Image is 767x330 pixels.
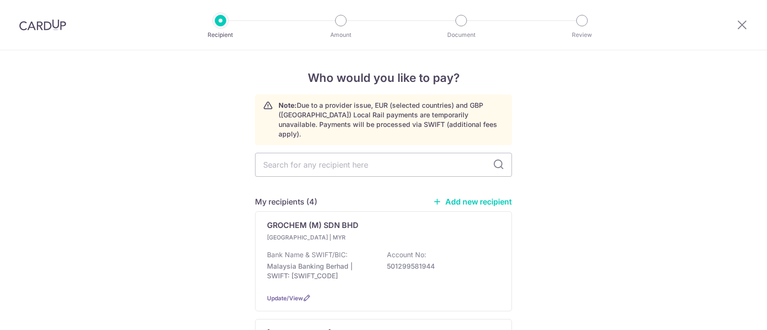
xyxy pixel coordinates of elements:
[279,101,297,109] strong: Note:
[267,233,380,242] p: [GEOGRAPHIC_DATA] | MYR
[255,69,512,87] h4: Who would you like to pay?
[305,30,376,40] p: Amount
[267,262,374,281] p: Malaysia Banking Berhad | SWIFT: [SWIFT_CODE]
[19,19,66,31] img: CardUp
[267,295,303,302] a: Update/View
[255,196,317,207] h5: My recipients (4)
[267,219,359,231] p: GROCHEM (M) SDN BHD
[185,30,256,40] p: Recipient
[267,250,348,260] p: Bank Name & SWIFT/BIC:
[387,262,494,271] p: 501299581944
[279,101,504,139] p: Due to a provider issue, EUR (selected countries) and GBP ([GEOGRAPHIC_DATA]) Local Rail payments...
[387,250,426,260] p: Account No:
[433,197,512,206] a: Add new recipient
[426,30,497,40] p: Document
[546,30,617,40] p: Review
[255,153,512,177] input: Search for any recipient here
